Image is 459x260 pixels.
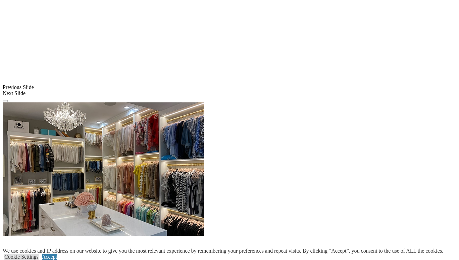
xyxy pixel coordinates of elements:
a: Accept [42,254,57,260]
div: Previous Slide [3,84,456,90]
div: We use cookies and IP address on our website to give you the most relevant experience by remember... [3,248,443,254]
a: Cookie Settings [4,254,39,260]
img: Banner for mobile view [3,102,204,236]
button: Click here to pause slide show [3,100,8,102]
div: Next Slide [3,90,456,96]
